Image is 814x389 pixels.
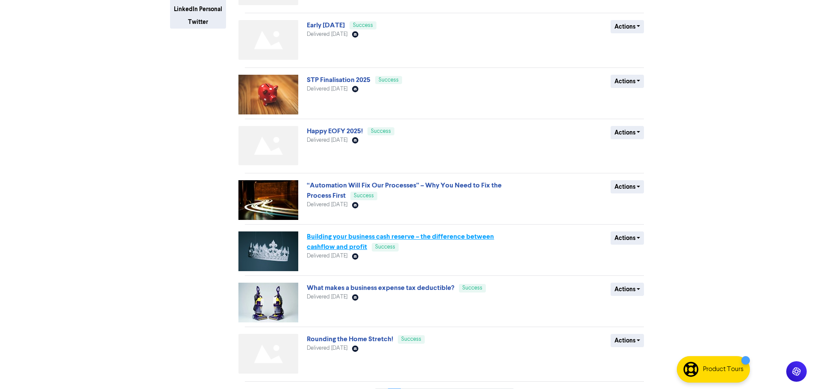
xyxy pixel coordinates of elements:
[238,20,298,60] img: Not found
[401,336,421,342] span: Success
[238,231,298,271] img: image_1748942676691.jpg
[611,231,644,245] button: Actions
[238,180,298,220] img: image_1748942930266.jpg
[354,193,374,199] span: Success
[611,334,644,347] button: Actions
[307,32,347,37] span: Delivered [DATE]
[307,232,494,251] a: Building your business cash reserve – the difference between cashflow and profit
[307,137,347,143] span: Delivered [DATE]
[307,345,347,351] span: Delivered [DATE]
[307,284,454,292] a: What makes a business expense tax deductible?
[307,181,502,200] a: “Automation Will Fix Our Processes” – Why You Need to Fix the Process First
[307,21,345,29] a: Early [DATE]
[379,77,399,83] span: Success
[307,335,393,343] a: Rounding the Home Stretch!
[375,244,395,250] span: Success
[238,283,298,322] img: image_1748942489688.jpg
[371,129,391,134] span: Success
[307,86,347,92] span: Delivered [DATE]
[611,283,644,296] button: Actions
[307,76,370,84] a: STP Finalisation 2025
[238,126,298,166] img: Not found
[611,126,644,139] button: Actions
[611,75,644,88] button: Actions
[170,3,226,16] button: LinkedIn Personal
[307,127,363,135] a: Happy EOFY 2025!
[238,75,298,114] img: image_1706578668544.jpg
[170,15,226,29] button: Twitter
[307,253,347,259] span: Delivered [DATE]
[462,285,482,291] span: Success
[307,202,347,208] span: Delivered [DATE]
[771,348,814,389] iframe: Chat Widget
[307,294,347,300] span: Delivered [DATE]
[611,20,644,33] button: Actions
[611,180,644,193] button: Actions
[238,334,298,374] img: Not found
[353,23,373,28] span: Success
